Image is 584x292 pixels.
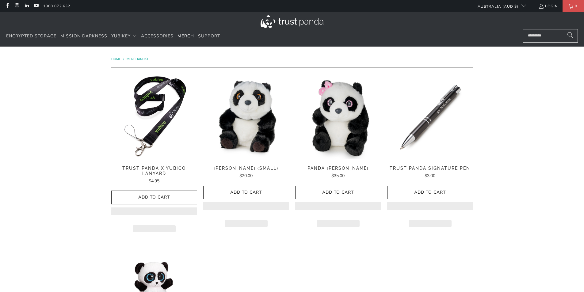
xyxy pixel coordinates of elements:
[123,57,124,61] span: /
[24,4,29,9] a: Trust Panda Australia on LinkedIn
[5,4,10,9] a: Trust Panda Australia on Facebook
[111,74,197,160] img: Trust Panda Yubico Lanyard - Trust Panda
[43,3,70,9] a: 1300 072 632
[203,186,289,199] button: Add to Cart
[111,166,197,176] span: Trust Panda x Yubico Lanyard
[111,191,197,204] button: Add to Cart
[198,29,220,44] a: Support
[111,29,137,44] summary: YubiKey
[538,3,558,9] a: Login
[6,29,220,44] nav: Translation missing: en.navigation.header.main_nav
[295,166,381,179] a: Panda [PERSON_NAME] $35.00
[239,173,253,179] span: $20.00
[14,4,19,9] a: Trust Panda Australia on Instagram
[523,29,578,43] input: Search...
[203,166,289,179] a: [PERSON_NAME] (Small) $20.00
[295,74,381,160] img: Panda Lin Lin Sparkle - Trust Panda
[203,166,289,171] span: [PERSON_NAME] (Small)
[149,178,159,184] span: $4.95
[302,190,375,195] span: Add to Cart
[203,74,289,160] a: Panda Lin Lin (Small) - Trust Panda Panda Lin Lin (Small) - Trust Panda
[141,33,174,39] span: Accessories
[387,166,473,179] a: Trust Panda Signature Pen $3.00
[203,74,289,160] img: Panda Lin Lin (Small) - Trust Panda
[6,33,56,39] span: Encrypted Storage
[387,74,473,160] img: Trust Panda Signature Pen - Trust Panda
[177,29,194,44] a: Merch
[111,57,122,61] a: Home
[60,29,107,44] a: Mission Darkness
[198,33,220,39] span: Support
[387,166,473,171] span: Trust Panda Signature Pen
[111,57,121,61] span: Home
[425,173,435,179] span: $3.00
[141,29,174,44] a: Accessories
[563,29,578,43] button: Search
[111,33,131,39] span: YubiKey
[111,166,197,184] a: Trust Panda x Yubico Lanyard $4.95
[295,166,381,171] span: Panda [PERSON_NAME]
[33,4,39,9] a: Trust Panda Australia on YouTube
[177,33,194,39] span: Merch
[127,57,149,61] a: Merchandise
[331,173,345,179] span: $35.00
[295,186,381,199] button: Add to Cart
[210,190,283,195] span: Add to Cart
[261,15,323,28] img: Trust Panda Australia
[394,190,467,195] span: Add to Cart
[118,195,191,200] span: Add to Cart
[60,33,107,39] span: Mission Darkness
[387,186,473,199] button: Add to Cart
[6,29,56,44] a: Encrypted Storage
